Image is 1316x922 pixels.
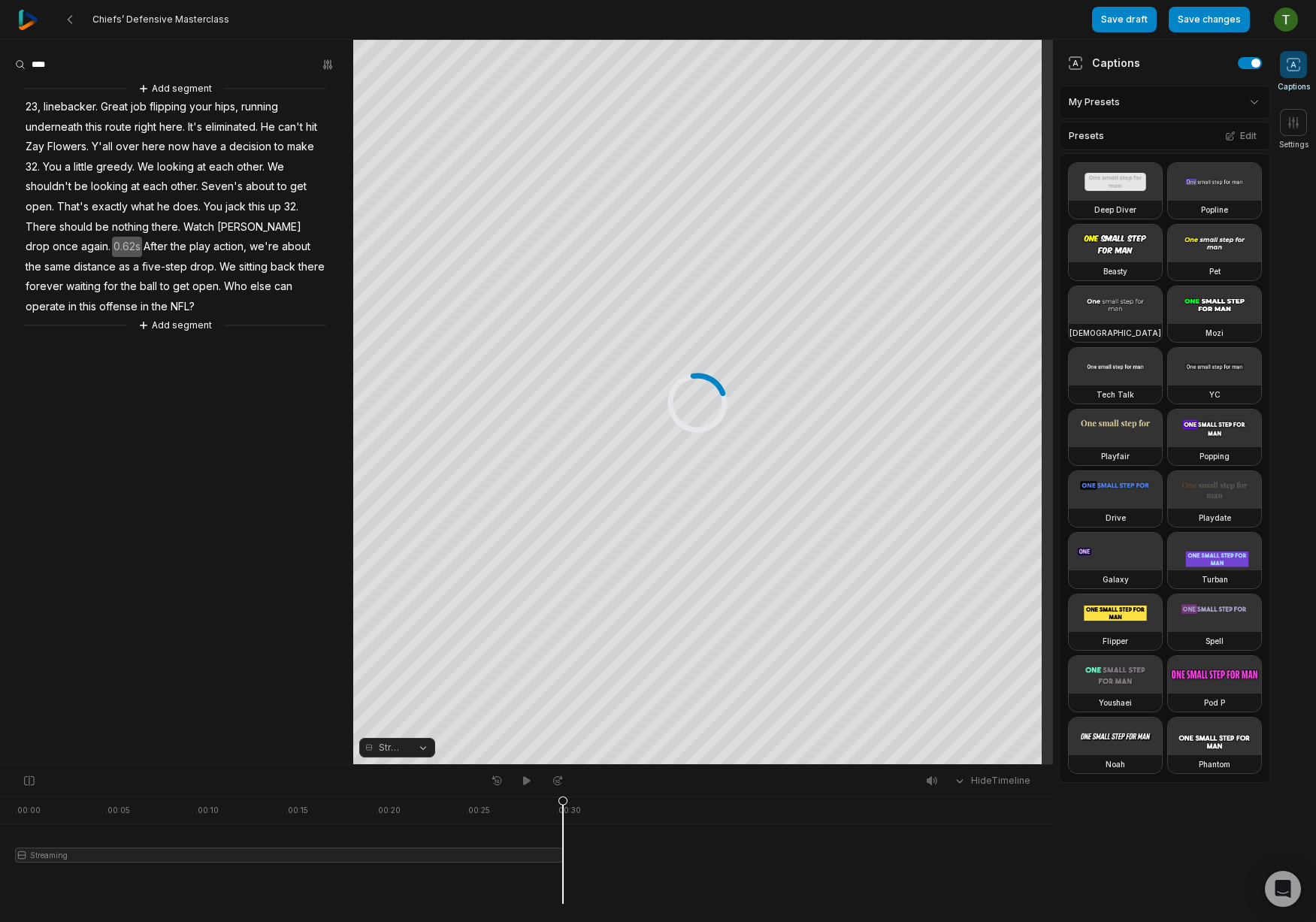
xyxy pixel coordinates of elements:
span: drop. [189,257,218,277]
div: Open Intercom Messenger [1265,871,1301,907]
span: There [24,217,58,237]
span: shouldn't [24,177,73,197]
span: here [141,137,167,157]
span: this [78,297,98,317]
span: a [63,157,72,177]
span: about [244,177,276,197]
span: to [159,277,171,297]
span: up [267,197,283,217]
span: hips, [213,97,240,117]
span: 0.62s [112,237,142,257]
button: Save draft [1092,7,1157,32]
span: the [24,257,43,277]
span: in [67,297,78,317]
button: Save changes [1169,7,1250,32]
span: flipping [148,97,188,117]
h3: Popping [1200,450,1230,462]
div: My Presets [1059,86,1271,119]
span: Who [222,277,249,297]
span: operate [24,297,67,317]
span: this [247,197,267,217]
span: the [119,277,138,297]
span: should [58,217,94,237]
span: else [249,277,273,297]
span: Y'all [90,137,114,157]
span: greedy. [95,157,136,177]
span: have [191,137,219,157]
span: other. [169,177,200,197]
span: Streaming [379,741,405,754]
span: ball [138,277,159,297]
span: same [43,257,72,277]
span: now [167,137,191,157]
span: each [141,177,169,197]
span: Captions [1278,81,1310,92]
span: It's [186,117,204,138]
span: offense [98,297,139,317]
span: looking [89,177,129,197]
span: decision [228,137,273,157]
span: does. [171,197,202,217]
h3: Phantom [1199,758,1230,770]
h3: [DEMOGRAPHIC_DATA] [1069,327,1161,339]
span: open. [191,277,222,297]
span: job [129,97,148,117]
span: at [129,177,141,197]
h3: Popline [1201,204,1228,216]
span: You [202,197,224,217]
span: the [169,237,188,257]
span: 32. [24,157,41,177]
h3: Pod P [1204,697,1225,709]
span: 23, [24,97,42,117]
span: action, [212,237,248,257]
span: be [73,177,89,197]
span: the [150,297,169,317]
button: HideTimeline [948,769,1035,792]
h3: Youshaei [1099,697,1132,709]
span: to [273,137,286,157]
span: to [276,177,289,197]
span: exactly [90,197,129,217]
span: what [129,197,156,217]
span: drop [24,237,51,257]
h3: Galaxy [1103,573,1129,585]
span: distance [72,257,117,277]
span: open. [24,197,56,217]
span: We [218,257,237,277]
span: We [136,157,156,177]
span: Zay [24,137,46,157]
span: a [219,137,228,157]
span: make [286,137,316,157]
span: He [259,117,277,138]
span: running [240,97,280,117]
span: We [266,157,286,177]
h3: Playdate [1199,512,1231,524]
h3: Mozi [1206,327,1224,339]
span: waiting [65,277,102,297]
span: once [51,237,80,257]
span: there. [150,217,182,237]
span: can [273,277,294,297]
span: sitting [237,257,269,277]
h3: Tech Talk [1097,388,1134,401]
span: play [188,237,212,257]
span: about [280,237,312,257]
span: Watch [182,217,216,237]
h3: Deep Diver [1094,204,1136,216]
span: your [188,97,213,117]
span: Settings [1279,139,1308,150]
span: 32. [283,197,300,217]
span: five-step [141,257,189,277]
span: as [117,257,132,277]
span: again. [80,237,112,257]
span: back [269,257,297,277]
span: looking [156,157,195,177]
span: at [195,157,207,177]
span: here. [158,117,186,138]
span: a [132,257,141,277]
div: Captions [1068,55,1140,71]
span: You [41,157,63,177]
span: there [297,257,326,277]
span: linebacker. [42,97,99,117]
div: . 00:30 [556,805,581,816]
